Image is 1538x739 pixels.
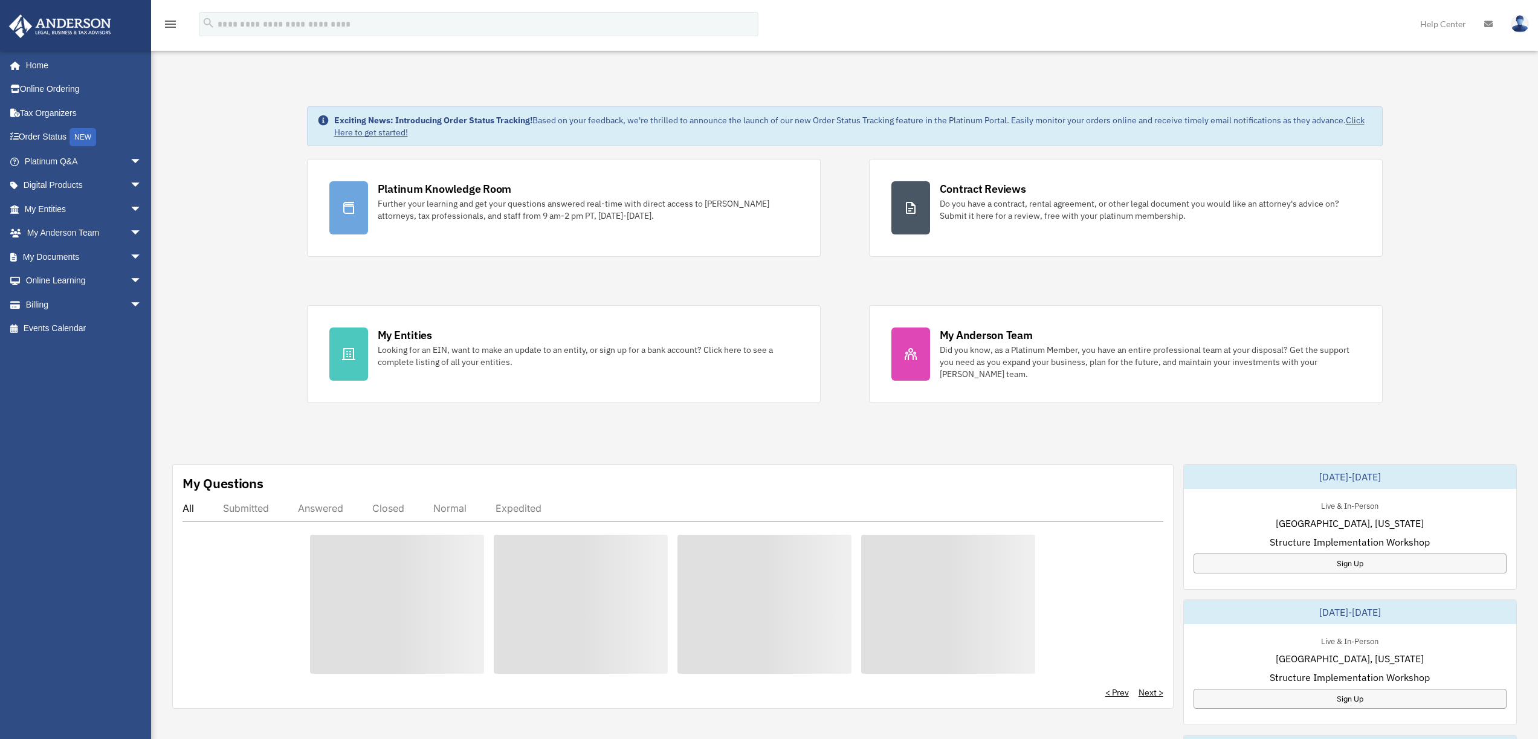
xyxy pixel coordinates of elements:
div: Further your learning and get your questions answered real-time with direct access to [PERSON_NAM... [378,198,798,222]
div: All [183,502,194,514]
div: Submitted [223,502,269,514]
a: Events Calendar [8,317,160,341]
div: Looking for an EIN, want to make an update to an entity, or sign up for a bank account? Click her... [378,344,798,368]
a: Home [8,53,154,77]
a: My Anderson Teamarrow_drop_down [8,221,160,245]
a: Online Ordering [8,77,160,102]
a: Contract Reviews Do you have a contract, rental agreement, or other legal document you would like... [869,159,1383,257]
a: Online Learningarrow_drop_down [8,269,160,293]
a: Sign Up [1194,553,1507,573]
a: Platinum Knowledge Room Further your learning and get your questions answered real-time with dire... [307,159,821,257]
img: Anderson Advisors Platinum Portal [5,15,115,38]
div: Contract Reviews [940,181,1026,196]
span: arrow_drop_down [130,292,154,317]
span: [GEOGRAPHIC_DATA], [US_STATE] [1276,516,1424,531]
span: Structure Implementation Workshop [1270,670,1430,685]
span: arrow_drop_down [130,245,154,269]
a: My Entities Looking for an EIN, want to make an update to an entity, or sign up for a bank accoun... [307,305,821,403]
a: Tax Organizers [8,101,160,125]
div: [DATE]-[DATE] [1184,465,1516,489]
div: Expedited [496,502,541,514]
div: Answered [298,502,343,514]
div: Did you know, as a Platinum Member, you have an entire professional team at your disposal? Get th... [940,344,1360,380]
i: menu [163,17,178,31]
i: search [202,16,215,30]
a: Click Here to get started! [334,115,1365,138]
div: Based on your feedback, we're thrilled to announce the launch of our new Order Status Tracking fe... [334,114,1372,138]
div: Live & In-Person [1311,634,1388,647]
span: arrow_drop_down [130,269,154,294]
strong: Exciting News: Introducing Order Status Tracking! [334,115,532,126]
a: Next > [1139,686,1163,699]
span: arrow_drop_down [130,173,154,198]
img: User Pic [1511,15,1529,33]
a: Sign Up [1194,689,1507,709]
a: < Prev [1105,686,1129,699]
div: Do you have a contract, rental agreement, or other legal document you would like an attorney's ad... [940,198,1360,222]
a: My Entitiesarrow_drop_down [8,197,160,221]
span: [GEOGRAPHIC_DATA], [US_STATE] [1276,651,1424,666]
a: Billingarrow_drop_down [8,292,160,317]
a: My Anderson Team Did you know, as a Platinum Member, you have an entire professional team at your... [869,305,1383,403]
a: Order StatusNEW [8,125,160,150]
a: Digital Productsarrow_drop_down [8,173,160,198]
div: [DATE]-[DATE] [1184,600,1516,624]
div: NEW [69,128,96,146]
div: My Questions [183,474,263,492]
div: Closed [372,502,404,514]
span: Structure Implementation Workshop [1270,535,1430,549]
div: Platinum Knowledge Room [378,181,512,196]
a: Platinum Q&Aarrow_drop_down [8,149,160,173]
a: My Documentsarrow_drop_down [8,245,160,269]
div: Normal [433,502,467,514]
span: arrow_drop_down [130,149,154,174]
a: menu [163,21,178,31]
span: arrow_drop_down [130,221,154,246]
div: Live & In-Person [1311,499,1388,511]
div: My Anderson Team [940,328,1033,343]
div: My Entities [378,328,432,343]
span: arrow_drop_down [130,197,154,222]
